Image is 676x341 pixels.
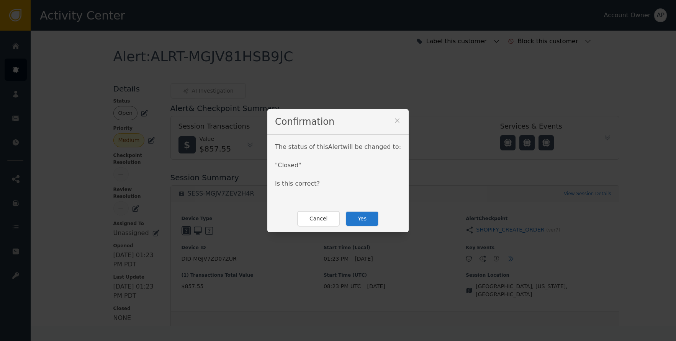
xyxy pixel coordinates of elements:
[297,211,340,227] button: Cancel
[267,109,409,135] div: Confirmation
[275,143,401,150] span: The status of this Alert will be changed to:
[275,162,301,169] span: " Closed "
[275,180,320,187] span: Is this correct?
[345,211,379,227] button: Yes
